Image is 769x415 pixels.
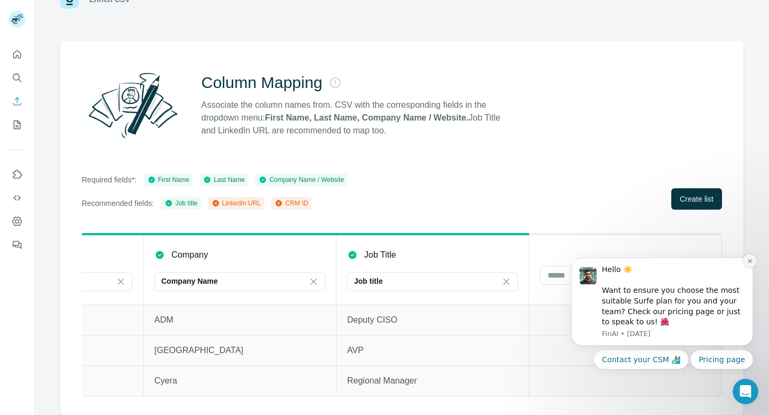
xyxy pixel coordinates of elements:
[46,81,190,91] p: Message from FinAI, sent 8w ago
[46,17,190,79] div: Hello ☀️ Want to ensure you choose the most suitable Surfe plan for you and your team? Check our ...
[9,115,26,134] button: My lists
[347,344,518,357] p: AVP
[9,188,26,207] button: Use Surfe API
[347,374,518,387] p: Regional Manager
[671,188,722,210] button: Create list
[265,113,468,122] strong: First Name, Last Name, Company Name / Website.
[555,248,769,376] iframe: Intercom notifications message
[9,235,26,254] button: Feedback
[82,67,184,143] img: Surfe Illustration - Column Mapping
[733,379,758,404] iframe: Intercom live chat
[201,73,323,92] h2: Column Mapping
[187,6,201,20] button: Dismiss notification
[16,102,198,121] div: Quick reply options
[154,344,325,357] p: [GEOGRAPHIC_DATA]
[9,165,26,184] button: Use Surfe on LinkedIn
[258,175,344,185] div: Company Name / Website
[46,17,190,79] div: Message content
[9,212,26,231] button: Dashboard
[154,374,325,387] p: Cyera
[347,314,518,326] p: Deputy CISO
[161,276,218,286] p: Company Name
[16,10,198,98] div: message notification from FinAI, 8w ago. Hello ☀️ Want to ensure you choose the most suitable Sur...
[211,198,261,208] div: LinkedIn URL
[201,99,510,137] p: Associate the column names from. CSV with the corresponding fields in the dropdown menu: Job Titl...
[154,314,325,326] p: ADM
[9,92,26,111] button: Enrich CSV
[164,198,197,208] div: Job title
[38,102,133,121] button: Quick reply: Contact your CSM 🏄‍♂️
[274,198,308,208] div: CRM ID
[135,102,198,121] button: Quick reply: Pricing page
[364,249,396,261] p: Job Title
[680,194,713,204] span: Create list
[24,19,41,36] img: Profile image for FinAI
[82,198,154,209] p: Recommended fields:
[9,45,26,64] button: Quick start
[171,249,208,261] p: Company
[203,175,245,185] div: Last Name
[9,68,26,87] button: Search
[354,276,383,286] p: Job title
[82,174,137,185] p: Required fields*:
[147,175,190,185] div: First Name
